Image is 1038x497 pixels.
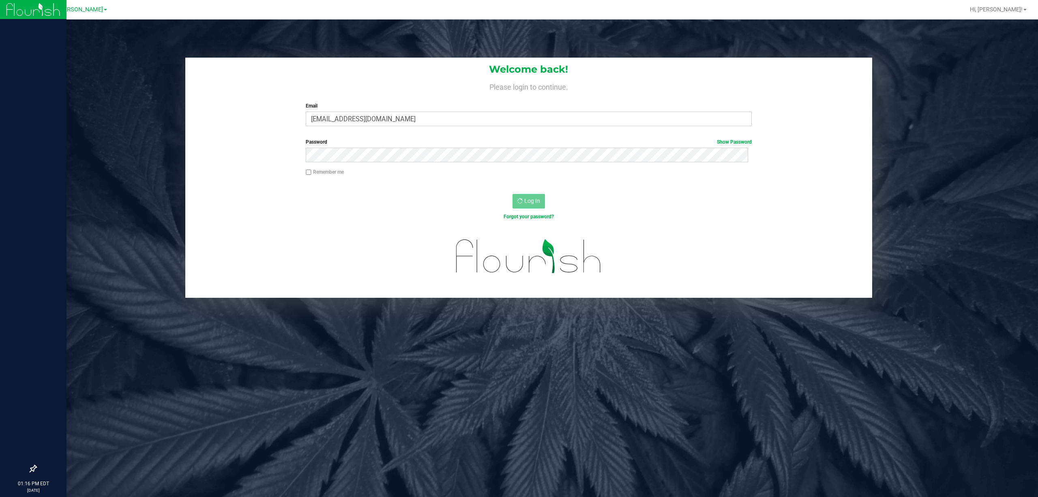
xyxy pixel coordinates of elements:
span: Hi, [PERSON_NAME]! [970,6,1023,13]
label: Remember me [306,168,344,176]
span: Log In [524,198,540,204]
span: [PERSON_NAME] [58,6,103,13]
p: 01:16 PM EDT [4,480,63,487]
label: Email [306,102,752,110]
img: flourish_logo.svg [443,229,615,284]
span: Password [306,139,327,145]
h4: Please login to continue. [185,81,873,91]
p: [DATE] [4,487,63,493]
a: Forgot your password? [504,214,554,219]
a: Show Password [717,139,752,145]
h1: Welcome back! [185,64,873,75]
button: Log In [513,194,545,209]
input: Remember me [306,170,311,175]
